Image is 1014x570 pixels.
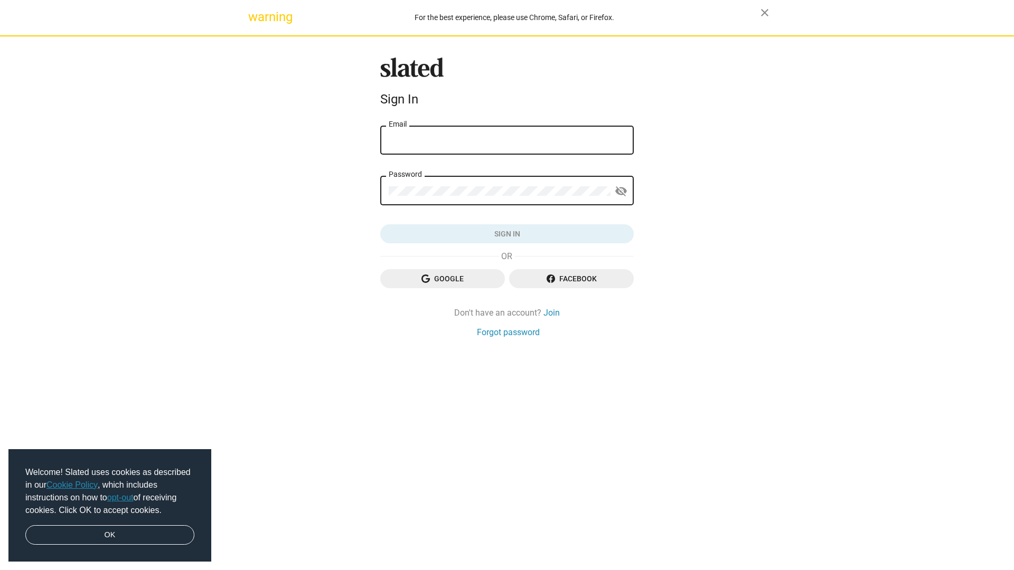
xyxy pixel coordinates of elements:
a: Join [543,307,560,318]
button: Facebook [509,269,634,288]
a: Forgot password [477,327,540,338]
div: cookieconsent [8,449,211,562]
a: dismiss cookie message [25,525,194,545]
sl-branding: Sign In [380,58,634,111]
div: For the best experience, please use Chrome, Safari, or Firefox. [268,11,760,25]
span: Google [389,269,496,288]
a: opt-out [107,493,134,502]
div: Sign In [380,92,634,107]
button: Google [380,269,505,288]
div: Don't have an account? [380,307,634,318]
span: Welcome! Slated uses cookies as described in our , which includes instructions on how to of recei... [25,466,194,517]
span: Facebook [518,269,625,288]
mat-icon: close [758,6,771,19]
button: Show password [611,181,632,202]
a: Cookie Policy [46,480,98,489]
mat-icon: visibility_off [615,183,627,199]
mat-icon: warning [248,11,261,23]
